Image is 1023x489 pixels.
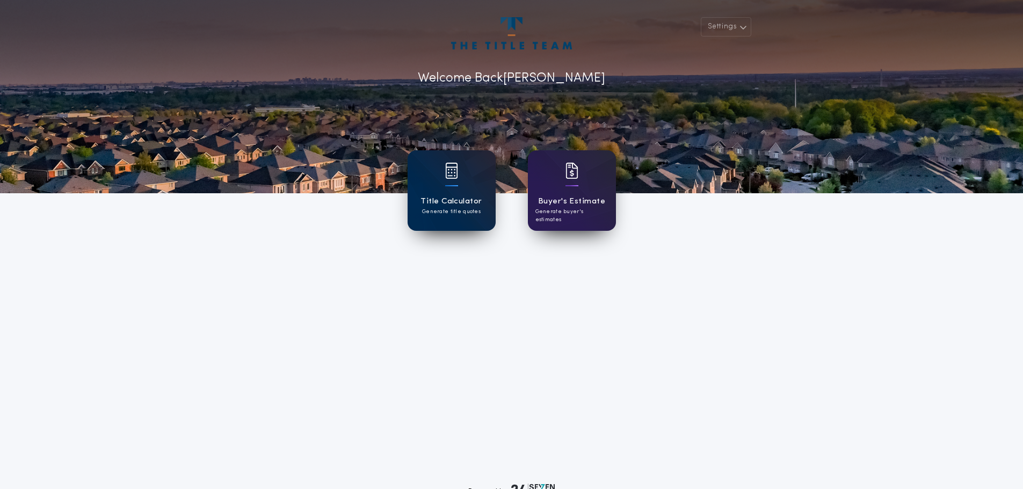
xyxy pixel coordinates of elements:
img: card icon [565,163,578,179]
p: Generate buyer's estimates [535,208,608,224]
h1: Buyer's Estimate [538,195,605,208]
img: card icon [445,163,458,179]
a: card iconTitle CalculatorGenerate title quotes [408,150,496,231]
h1: Title Calculator [420,195,482,208]
p: Welcome Back [PERSON_NAME] [418,69,605,88]
a: card iconBuyer's EstimateGenerate buyer's estimates [528,150,616,231]
p: Generate title quotes [422,208,481,216]
button: Settings [701,17,751,37]
img: account-logo [451,17,571,49]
